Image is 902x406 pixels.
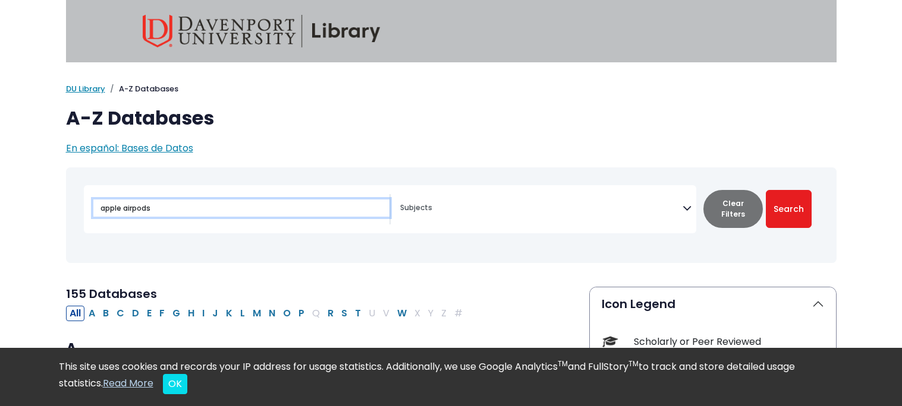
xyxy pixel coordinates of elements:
[66,83,105,94] a: DU Library
[394,306,410,321] button: Filter Results W
[66,107,837,129] h1: A-Z Databases
[590,287,836,321] button: Icon Legend
[249,306,265,321] button: Filter Results M
[66,306,467,319] div: Alpha-list to filter by first letter of database name
[703,190,763,228] button: Clear Filters
[93,199,389,217] input: Search database by title or keyword
[351,306,364,321] button: Filter Results T
[400,204,683,214] textarea: Search
[628,359,639,369] sup: TM
[128,306,143,321] button: Filter Results D
[324,306,337,321] button: Filter Results R
[634,335,824,349] div: Scholarly or Peer Reviewed
[143,15,381,47] img: Davenport University Library
[237,306,249,321] button: Filter Results L
[199,306,208,321] button: Filter Results I
[279,306,294,321] button: Filter Results O
[156,306,168,321] button: Filter Results F
[113,306,128,321] button: Filter Results C
[66,306,84,321] button: All
[602,334,618,350] img: Icon Scholarly or Peer Reviewed
[209,306,222,321] button: Filter Results J
[66,83,837,95] nav: breadcrumb
[265,306,279,321] button: Filter Results N
[105,83,178,95] li: A-Z Databases
[59,360,844,394] div: This site uses cookies and records your IP address for usage statistics. Additionally, we use Goo...
[66,141,193,155] a: En español: Bases de Datos
[66,167,837,263] nav: Search filters
[85,306,99,321] button: Filter Results A
[766,190,812,228] button: Submit for Search Results
[103,376,153,390] a: Read More
[184,306,198,321] button: Filter Results H
[222,306,236,321] button: Filter Results K
[99,306,112,321] button: Filter Results B
[169,306,184,321] button: Filter Results G
[558,359,568,369] sup: TM
[295,306,308,321] button: Filter Results P
[66,286,157,302] span: 155 Databases
[143,306,155,321] button: Filter Results E
[338,306,351,321] button: Filter Results S
[66,340,575,358] h3: A
[163,374,187,394] button: Close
